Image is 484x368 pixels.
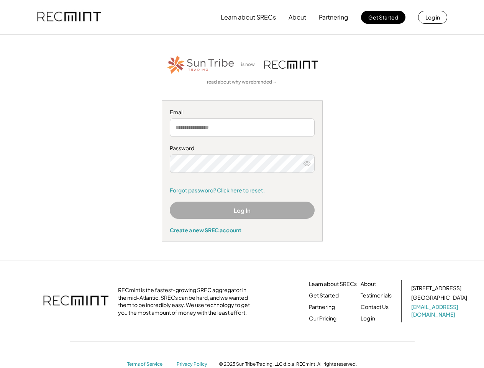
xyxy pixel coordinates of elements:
[411,284,461,292] div: [STREET_ADDRESS]
[118,286,254,316] div: RECmint is the fastest-growing SREC aggregator in the mid-Atlantic. SRECs can be hard, and we wan...
[418,11,447,24] button: Log in
[361,292,392,299] a: Testimonials
[170,227,315,233] div: Create a new SREC account
[309,280,357,288] a: Learn about SRECs
[221,10,276,25] button: Learn about SRECs
[166,54,235,75] img: STT_Horizontal_Logo%2B-%2BColor.png
[43,288,108,315] img: recmint-logotype%403x.png
[170,202,315,219] button: Log In
[127,361,169,368] a: Terms of Service
[411,294,467,302] div: [GEOGRAPHIC_DATA]
[170,187,315,194] a: Forgot password? Click here to reset.
[177,361,211,368] a: Privacy Policy
[264,61,318,69] img: recmint-logotype%403x.png
[361,11,405,24] button: Get Started
[361,280,376,288] a: About
[239,61,261,68] div: is now
[309,315,336,322] a: Our Pricing
[411,303,469,318] a: [EMAIL_ADDRESS][DOMAIN_NAME]
[361,303,389,311] a: Contact Us
[289,10,306,25] button: About
[309,292,339,299] a: Get Started
[319,10,348,25] button: Partnering
[170,145,315,152] div: Password
[207,79,277,85] a: read about why we rebranded →
[37,4,101,30] img: recmint-logotype%403x.png
[309,303,335,311] a: Partnering
[361,315,375,322] a: Log in
[219,361,357,367] div: © 2025 Sun Tribe Trading, LLC d.b.a. RECmint. All rights reserved.
[170,108,315,116] div: Email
